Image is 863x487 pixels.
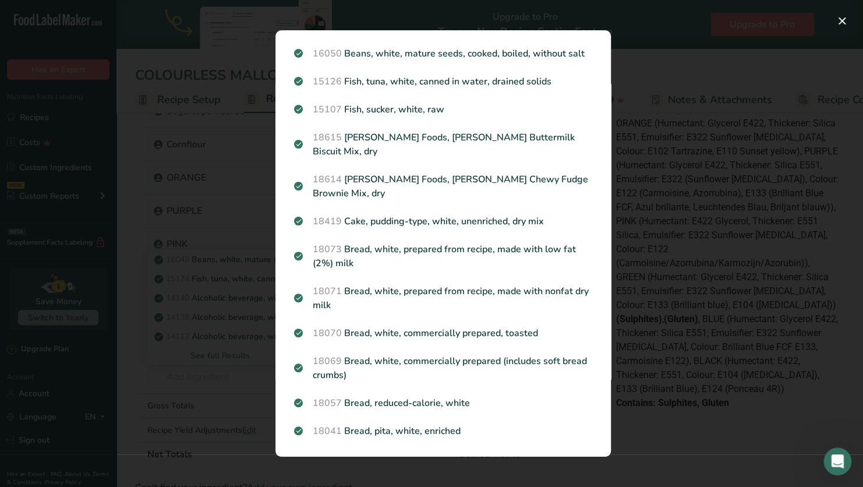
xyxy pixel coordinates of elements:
span: 18419 [313,215,342,228]
p: [PERSON_NAME] Foods, [PERSON_NAME] Chewy Fudge Brownie Mix, dry [294,172,592,200]
p: Bread, white, prepared from recipe, made with nonfat dry milk [294,284,592,312]
p: Beans, white, mature seeds, cooked, boiled, without salt [294,47,592,61]
p: Bread, pita, white, enriched [294,424,592,438]
p: Fish, sucker, white, raw [294,103,592,117]
p: Bread, white, prepared from recipe, made with low fat (2%) milk [294,242,592,270]
p: Bread, reduced-calorie, white [294,396,592,410]
span: 16050 [313,47,342,60]
span: 18615 [313,131,342,144]
span: 15107 [313,103,342,116]
span: 15126 [313,75,342,88]
span: 18070 [313,327,342,340]
span: 18069 [313,355,342,368]
span: 18614 [313,173,342,186]
span: 18073 [313,243,342,256]
iframe: Intercom live chat [823,447,851,475]
p: Bread, white, commercially prepared (includes soft bread crumbs) [294,354,592,382]
p: Bread, white, commercially prepared, toasted [294,326,592,340]
span: 18071 [313,285,342,298]
p: Fish, tuna, white, canned in water, drained solids [294,75,592,89]
p: Cake, pudding-type, white, unenriched, dry mix [294,214,592,228]
span: 18057 [313,397,342,410]
p: [PERSON_NAME] Foods, [PERSON_NAME] Buttermilk Biscuit Mix, dry [294,130,592,158]
span: 18041 [313,425,342,437]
